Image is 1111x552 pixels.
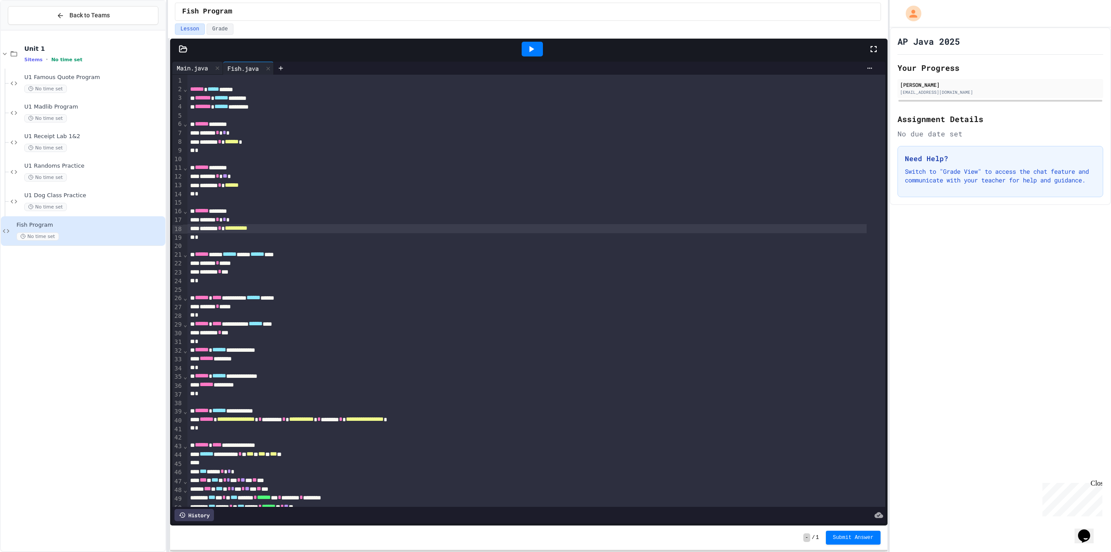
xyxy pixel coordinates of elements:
[172,76,183,85] div: 1
[826,531,881,545] button: Submit Answer
[172,268,183,277] div: 23
[172,85,183,94] div: 2
[174,509,214,521] div: History
[1039,479,1102,516] iframe: chat widget
[1075,517,1102,543] iframe: chat widget
[172,216,183,225] div: 17
[172,382,183,390] div: 36
[172,329,183,338] div: 30
[172,259,183,268] div: 22
[172,347,183,355] div: 32
[897,113,1103,125] h2: Assignment Details
[897,129,1103,139] div: No due date set
[183,251,187,258] span: Fold line
[172,112,183,120] div: 5
[175,23,205,35] button: Lesson
[172,146,183,155] div: 9
[172,468,183,477] div: 46
[172,62,223,75] div: Main.java
[24,133,164,140] span: U1 Receipt Lab 1&2
[172,477,183,486] div: 47
[172,102,183,111] div: 4
[183,208,187,215] span: Fold line
[172,373,183,381] div: 35
[183,120,187,127] span: Fold line
[172,234,183,242] div: 19
[172,251,183,259] div: 21
[172,416,183,425] div: 40
[223,62,274,75] div: Fish.java
[172,286,183,294] div: 25
[172,155,183,164] div: 10
[905,167,1096,185] p: Switch to "Grade View" to access the chat feature and communicate with your teacher for help and ...
[900,81,1101,89] div: [PERSON_NAME]
[172,129,183,138] div: 7
[3,3,60,55] div: Chat with us now!Close
[900,89,1101,96] div: [EMAIL_ADDRESS][DOMAIN_NAME]
[172,364,183,373] div: 34
[24,162,164,170] span: U1 Randoms Practice
[24,45,164,53] span: Unit 1
[207,23,233,35] button: Grade
[803,533,810,542] span: -
[172,355,183,364] div: 33
[172,407,183,416] div: 39
[172,120,183,129] div: 6
[172,172,183,181] div: 12
[172,138,183,146] div: 8
[172,486,183,495] div: 48
[172,277,183,286] div: 24
[905,153,1096,164] h3: Need Help?
[172,242,183,251] div: 20
[182,7,232,17] span: Fish Program
[172,321,183,329] div: 29
[172,198,183,207] div: 15
[172,338,183,347] div: 31
[172,190,183,199] div: 14
[46,56,48,63] span: •
[172,63,212,73] div: Main.java
[183,408,187,415] span: Fold line
[24,74,164,81] span: U1 Famous Quote Program
[172,164,183,172] div: 11
[24,103,164,111] span: U1 Madlib Program
[24,144,67,152] span: No time set
[172,451,183,459] div: 44
[172,399,183,408] div: 38
[172,94,183,102] div: 3
[223,64,263,73] div: Fish.java
[172,294,183,303] div: 26
[833,534,874,541] span: Submit Answer
[897,35,960,47] h1: AP Java 2025
[172,312,183,321] div: 28
[172,460,183,469] div: 45
[172,433,183,442] div: 42
[172,303,183,312] div: 27
[897,3,924,23] div: My Account
[183,321,187,328] span: Fold line
[69,11,110,20] span: Back to Teams
[183,486,187,493] span: Fold line
[897,62,1103,74] h2: Your Progress
[172,207,183,216] div: 16
[816,534,819,541] span: 1
[51,57,82,63] span: No time set
[172,390,183,399] div: 37
[172,181,183,190] div: 13
[24,114,67,122] span: No time set
[172,442,183,451] div: 43
[24,85,67,93] span: No time set
[24,203,67,211] span: No time set
[183,86,187,93] span: Fold line
[183,347,187,354] span: Fold line
[24,173,67,182] span: No time set
[172,495,183,503] div: 49
[183,373,187,380] span: Fold line
[172,225,183,234] div: 18
[172,425,183,434] div: 41
[812,534,815,541] span: /
[24,57,43,63] span: 5 items
[183,164,187,171] span: Fold line
[16,221,164,229] span: Fish Program
[183,443,187,450] span: Fold line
